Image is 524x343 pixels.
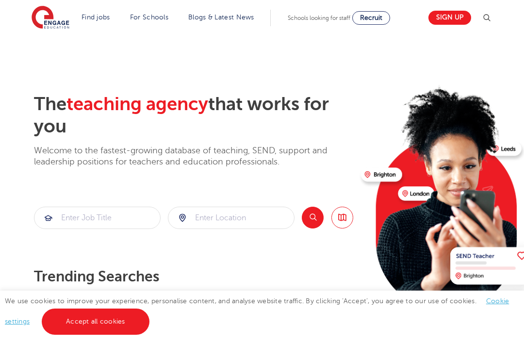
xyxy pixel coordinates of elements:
a: Sign up [428,11,471,25]
a: For Schools [130,14,168,21]
h2: The that works for you [34,93,353,138]
a: Find jobs [82,14,110,21]
div: Submit [168,207,295,229]
p: Welcome to the fastest-growing database of teaching, SEND, support and leadership positions for t... [34,145,353,168]
span: Schools looking for staff [288,15,350,21]
img: Engage Education [32,6,69,30]
a: Recruit [352,11,390,25]
input: Submit [168,207,294,229]
span: We use cookies to improve your experience, personalise content, and analyse website traffic. By c... [5,297,509,325]
a: Blogs & Latest News [188,14,254,21]
span: teaching agency [66,94,208,114]
p: Trending searches [34,268,353,285]
button: Search [302,207,324,229]
a: Accept all cookies [42,309,149,335]
input: Submit [34,207,160,229]
span: Recruit [360,14,382,21]
div: Submit [34,207,161,229]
